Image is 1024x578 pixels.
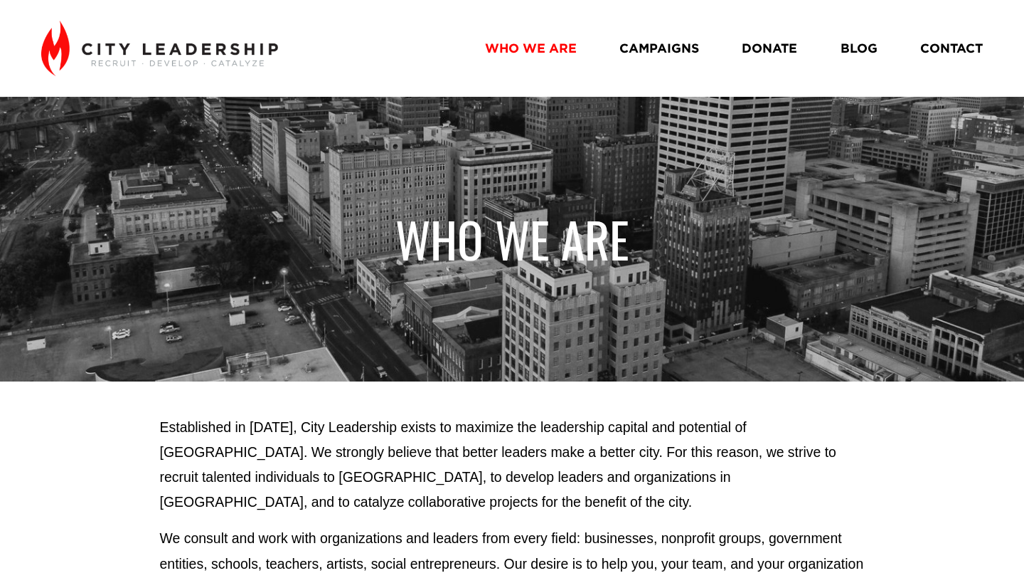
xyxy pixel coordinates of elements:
[920,36,983,61] a: CONTACT
[841,36,878,61] a: BLOG
[160,415,865,515] p: Established in [DATE], City Leadership exists to maximize the leadership capital and potential of...
[41,21,278,76] img: City Leadership - Recruit. Develop. Catalyze.
[619,36,699,61] a: CAMPAIGNS
[485,36,577,61] a: WHO WE ARE
[742,36,797,61] a: DONATE
[160,209,865,269] h1: WHO WE ARE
